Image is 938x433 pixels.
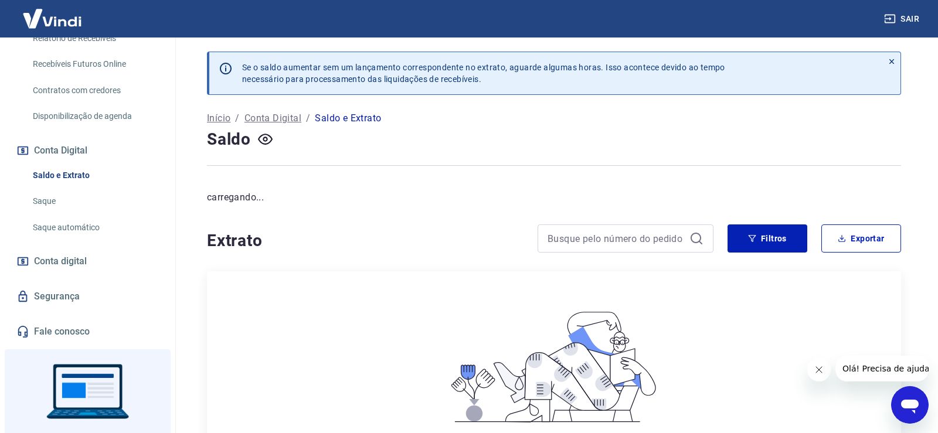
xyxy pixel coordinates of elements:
[14,319,161,345] a: Fale conosco
[14,248,161,274] a: Conta digital
[28,52,161,76] a: Recebíveis Futuros Online
[244,111,301,125] a: Conta Digital
[49,68,58,77] img: tab_domain_overview_orange.svg
[62,69,90,77] div: Domínio
[882,8,924,30] button: Sair
[14,138,161,163] button: Conta Digital
[821,224,901,253] button: Exportar
[207,111,230,125] a: Início
[19,30,28,40] img: website_grey.svg
[28,104,161,128] a: Disponibilização de agenda
[33,19,57,28] div: v 4.0.25
[315,111,381,125] p: Saldo e Extrato
[807,358,831,381] iframe: Fechar mensagem
[728,224,807,253] button: Filtros
[124,68,133,77] img: tab_keywords_by_traffic_grey.svg
[137,69,188,77] div: Palavras-chave
[891,386,929,424] iframe: Botão para abrir a janela de mensagens
[207,128,251,151] h4: Saldo
[19,19,28,28] img: logo_orange.svg
[28,189,161,213] a: Saque
[28,26,161,50] a: Relatório de Recebíveis
[30,30,168,40] div: [PERSON_NAME]: [DOMAIN_NAME]
[7,8,98,18] span: Olá! Precisa de ajuda?
[306,111,310,125] p: /
[28,216,161,240] a: Saque automático
[242,62,725,85] p: Se o saldo aumentar sem um lançamento correspondente no extrato, aguarde algumas horas. Isso acon...
[34,253,87,270] span: Conta digital
[235,111,239,125] p: /
[207,229,524,253] h4: Extrato
[28,79,161,103] a: Contratos com credores
[835,356,929,381] iframe: Mensagem da empresa
[548,230,685,247] input: Busque pelo número do pedido
[28,163,161,187] a: Saldo e Extrato
[14,284,161,309] a: Segurança
[207,190,901,204] p: carregando...
[14,1,90,36] img: Vindi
